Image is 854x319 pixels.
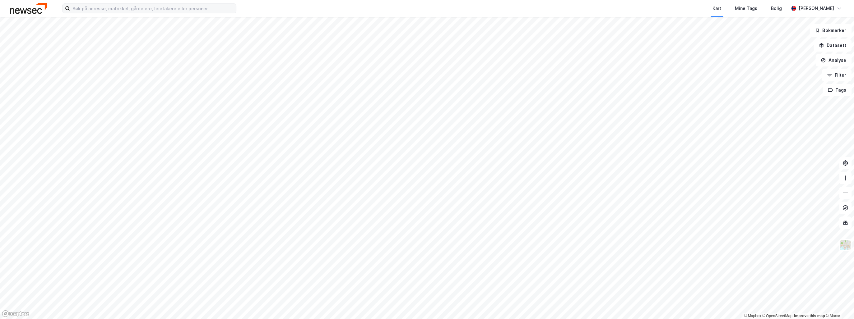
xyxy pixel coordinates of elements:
[810,24,852,37] button: Bokmerker
[823,289,854,319] iframe: Chat Widget
[712,5,721,12] div: Kart
[815,54,852,66] button: Analyse
[799,5,834,12] div: [PERSON_NAME]
[771,5,782,12] div: Bolig
[823,84,852,96] button: Tags
[814,39,852,52] button: Datasett
[2,310,29,317] a: Mapbox homepage
[735,5,757,12] div: Mine Tags
[70,4,236,13] input: Søk på adresse, matrikkel, gårdeiere, leietakere eller personer
[10,3,47,14] img: newsec-logo.f6e21ccffca1b3a03d2d.png
[794,314,825,318] a: Improve this map
[839,239,851,251] img: Z
[744,314,761,318] a: Mapbox
[823,289,854,319] div: Kontrollprogram for chat
[762,314,792,318] a: OpenStreetMap
[822,69,852,81] button: Filter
